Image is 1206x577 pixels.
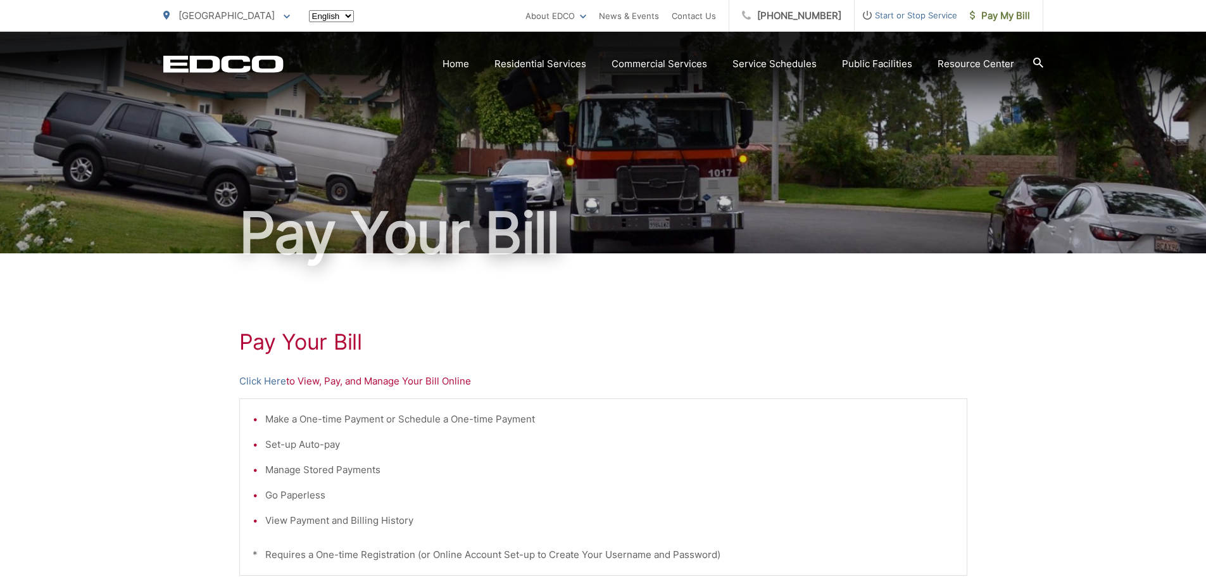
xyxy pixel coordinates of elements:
[842,56,912,72] a: Public Facilities
[179,10,275,22] span: [GEOGRAPHIC_DATA]
[525,8,586,23] a: About EDCO
[265,437,954,452] li: Set-up Auto-pay
[970,8,1030,23] span: Pay My Bill
[239,374,286,389] a: Click Here
[443,56,469,72] a: Home
[265,513,954,528] li: View Payment and Billing History
[163,55,284,73] a: EDCD logo. Return to the homepage.
[265,412,954,427] li: Make a One-time Payment or Schedule a One-time Payment
[309,10,354,22] select: Select a language
[938,56,1014,72] a: Resource Center
[265,488,954,503] li: Go Paperless
[239,374,967,389] p: to View, Pay, and Manage Your Bill Online
[239,329,967,355] h1: Pay Your Bill
[265,462,954,478] li: Manage Stored Payments
[253,547,954,562] p: * Requires a One-time Registration (or Online Account Set-up to Create Your Username and Password)
[672,8,716,23] a: Contact Us
[732,56,817,72] a: Service Schedules
[599,8,659,23] a: News & Events
[612,56,707,72] a: Commercial Services
[163,201,1043,265] h1: Pay Your Bill
[494,56,586,72] a: Residential Services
